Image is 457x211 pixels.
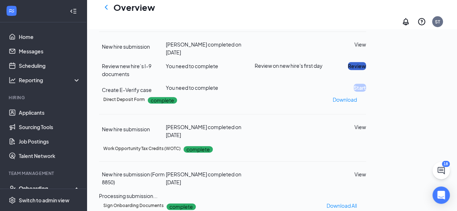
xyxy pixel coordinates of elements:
[102,126,150,132] span: New hire submission
[432,162,450,179] button: ChatActive
[327,202,357,210] p: Download All
[442,161,450,167] div: 18
[333,96,357,104] p: Download
[401,17,410,26] svg: Notifications
[432,186,450,204] div: Open Intercom Messenger
[102,87,152,93] span: Create E-Verify case
[19,185,74,192] div: Onboarding
[19,44,81,58] a: Messages
[103,145,181,152] h5: Work Opportunity Tax Credits (WOTC)
[103,202,164,209] h5: Sign Onboarding Documents
[435,19,440,25] div: ST
[19,134,81,149] a: Job Postings
[19,76,81,84] div: Reporting
[255,62,323,69] span: Review on new hire's first day
[166,63,218,69] span: You need to complete
[354,84,366,92] button: Start
[167,203,196,210] p: complete
[9,185,16,192] svg: UserCheck
[70,8,77,15] svg: Collapse
[9,76,16,84] svg: Analysis
[19,197,69,204] div: Switch to admin view
[103,96,145,103] h5: Direct Deposit Form
[102,3,111,12] svg: ChevronLeft
[166,41,241,56] span: [PERSON_NAME] completed on [DATE]
[113,1,155,13] h1: Overview
[9,94,79,101] div: Hiring
[348,62,366,70] button: Review
[417,17,426,26] svg: QuestionInfo
[354,40,366,48] button: View
[354,170,366,178] button: View
[166,84,218,91] span: You need to complete
[166,171,241,185] span: [PERSON_NAME] completed on [DATE]
[166,124,241,138] span: [PERSON_NAME] completed on [DATE]
[148,97,177,104] p: complete
[9,170,79,176] div: Team Management
[99,193,158,199] span: Processing submission...
[19,105,81,120] a: Applicants
[354,123,366,131] button: View
[19,30,81,44] a: Home
[9,197,16,204] svg: Settings
[332,94,357,105] button: Download
[102,171,165,185] span: New hire submission (Form 8850)
[437,166,445,175] svg: ChatActive
[19,120,81,134] a: Sourcing Tools
[19,58,81,73] a: Scheduling
[8,7,15,14] svg: WorkstreamLogo
[19,149,81,163] a: Talent Network
[184,146,213,153] p: complete
[102,63,151,77] span: Review new hire’s I-9 documents
[102,43,150,50] span: New hire submission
